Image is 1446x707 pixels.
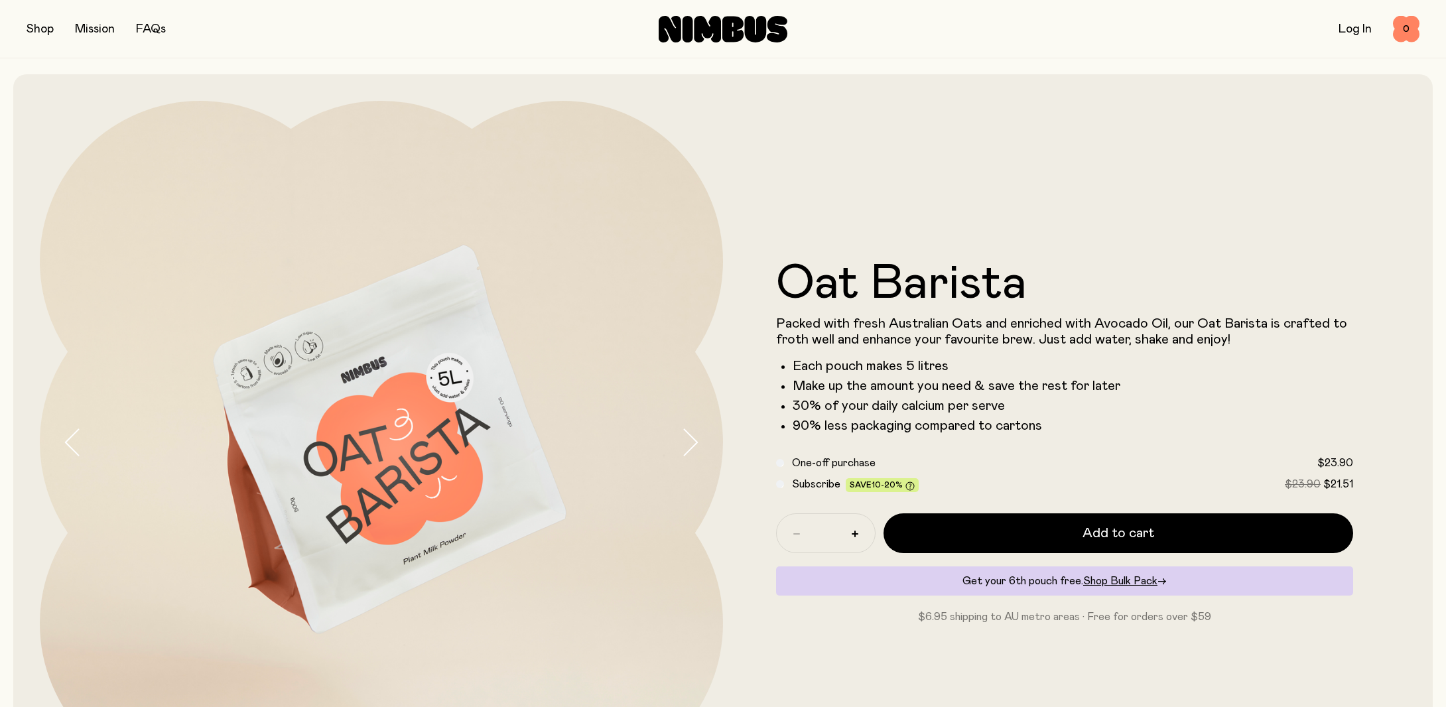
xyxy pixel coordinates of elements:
[75,23,115,35] a: Mission
[136,23,166,35] a: FAQs
[1317,458,1353,468] span: $23.90
[776,609,1353,625] p: $6.95 shipping to AU metro areas · Free for orders over $59
[1083,524,1154,543] span: Add to cart
[793,398,1353,414] li: 30% of your daily calcium per serve
[1323,479,1353,489] span: $21.51
[793,418,1353,434] li: 90% less packaging compared to cartons
[1083,576,1167,586] a: Shop Bulk Pack→
[1393,16,1419,42] button: 0
[792,479,840,489] span: Subscribe
[850,481,915,491] span: Save
[872,481,903,489] span: 10-20%
[776,260,1353,308] h1: Oat Barista
[776,566,1353,596] div: Get your 6th pouch free.
[1339,23,1372,35] a: Log In
[1285,479,1321,489] span: $23.90
[792,458,876,468] span: One-off purchase
[793,358,1353,374] li: Each pouch makes 5 litres
[884,513,1353,553] button: Add to cart
[1083,576,1157,586] span: Shop Bulk Pack
[776,316,1353,348] p: Packed with fresh Australian Oats and enriched with Avocado Oil, our Oat Barista is crafted to fr...
[793,378,1353,394] li: Make up the amount you need & save the rest for later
